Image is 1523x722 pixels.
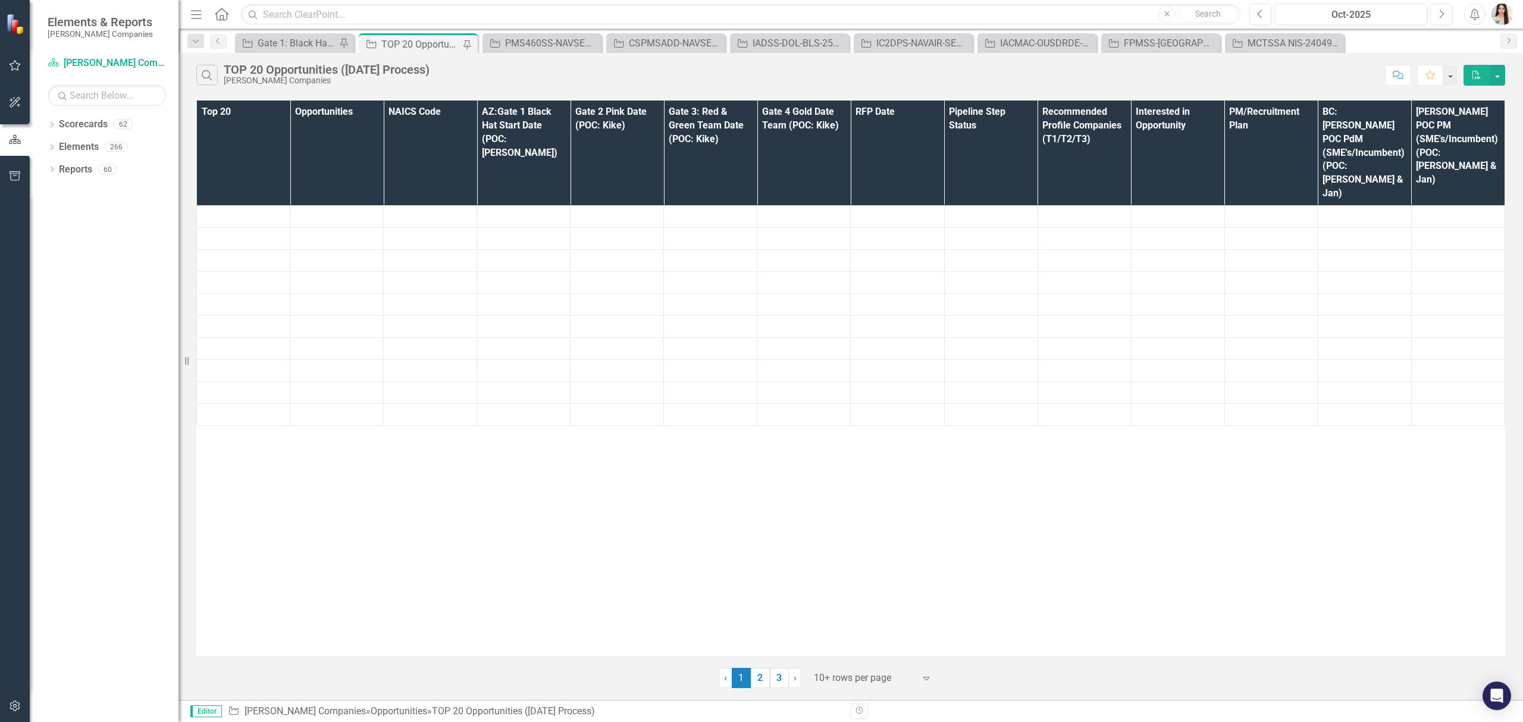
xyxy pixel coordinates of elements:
button: Oct-2025 [1275,4,1427,25]
a: IADSS-DOL-BLS-258597: DOL BPA for IT Application Development Support Services [733,36,846,51]
a: FPMSS-[GEOGRAPHIC_DATA]-SEAPORT-242467: (FINANCIAL AND PROGRAM MANAGEMENT SUPPORT SERVICES FPMSS ... [1104,36,1217,51]
span: 1 [732,668,751,688]
a: MCTSSA NIS-240491: MARINE CORPS TACTICAL SYSTEMS SUPPORT ACTIVITY NETWORK INFRASTRUCTURE SERVICES [1228,36,1341,51]
a: 3 [770,668,789,688]
div: 266 [105,142,128,152]
a: PMS460SS-NAVSEA-NAVY-214065: PMS 460 SUPPORT SERVICES (SEAPORT NXG) [485,36,598,51]
div: Gate 1: Black Hat Schedule Report [258,36,336,51]
div: IADSS-DOL-BLS-258597: DOL BPA for IT Application Development Support Services [753,36,846,51]
a: [PERSON_NAME] Companies [48,56,167,70]
div: Open Intercom Messenger [1483,682,1511,710]
div: TOP 20 Opportunities ([DATE] Process) [381,37,460,52]
a: CSPMSADD-NAVSEA-SEAPORT-226874: CUSTOMER SUPPORT AND PROGRAM MANAGEMENT SERVICES FOR THE AIR DOMI... [609,36,722,51]
a: Reports [59,163,92,177]
small: [PERSON_NAME] Companies [48,29,153,39]
a: IACMAC-OUSDRDE-DEFENSE-224035: DTIC INFORMATION ANALYSIS CENTERS MULTIPLE AWARD CONTRACT (IAC MAC) [980,36,1093,51]
a: Opportunities [371,705,427,717]
div: IC2DPS-NAVAIR-SEAPORT-238750: INTEGRATED C2 INTELLIGENCE DIVISION PM SPT (SEAPORT NXG [876,36,970,51]
a: 2 [751,668,770,688]
div: MCTSSA NIS-240491: MARINE CORPS TACTICAL SYSTEMS SUPPORT ACTIVITY NETWORK INFRASTRUCTURE SERVICES [1248,36,1341,51]
img: Janieva Castro [1491,4,1513,25]
div: PMS460SS-NAVSEA-NAVY-214065: PMS 460 SUPPORT SERVICES (SEAPORT NXG) [505,36,598,51]
span: Editor [190,705,222,717]
div: 62 [114,120,133,130]
div: FPMSS-[GEOGRAPHIC_DATA]-SEAPORT-242467: (FINANCIAL AND PROGRAM MANAGEMENT SUPPORT SERVICES FPMSS ... [1124,36,1217,51]
a: Elements [59,140,99,154]
span: › [794,672,797,683]
div: CSPMSADD-NAVSEA-SEAPORT-226874: CUSTOMER SUPPORT AND PROGRAM MANAGEMENT SERVICES FOR THE AIR DOMI... [629,36,722,51]
a: Scorecards [59,118,108,131]
a: [PERSON_NAME] Companies [245,705,366,717]
div: TOP 20 Opportunities ([DATE] Process) [432,705,595,717]
img: ClearPoint Strategy [6,14,27,34]
div: IACMAC-OUSDRDE-DEFENSE-224035: DTIC INFORMATION ANALYSIS CENTERS MULTIPLE AWARD CONTRACT (IAC MAC) [1000,36,1093,51]
span: Search [1195,9,1221,18]
input: Search Below... [48,85,167,106]
div: » » [228,705,842,718]
div: [PERSON_NAME] Companies [224,76,430,85]
button: Search [1178,6,1237,23]
span: Elements & Reports [48,15,153,29]
a: IC2DPS-NAVAIR-SEAPORT-238750: INTEGRATED C2 INTELLIGENCE DIVISION PM SPT (SEAPORT NXG [857,36,970,51]
div: Oct-2025 [1279,8,1423,22]
span: ‹ [724,672,727,683]
div: TOP 20 Opportunities ([DATE] Process) [224,63,430,76]
input: Search ClearPoint... [241,4,1240,25]
div: 60 [98,164,117,174]
a: Gate 1: Black Hat Schedule Report [238,36,336,51]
